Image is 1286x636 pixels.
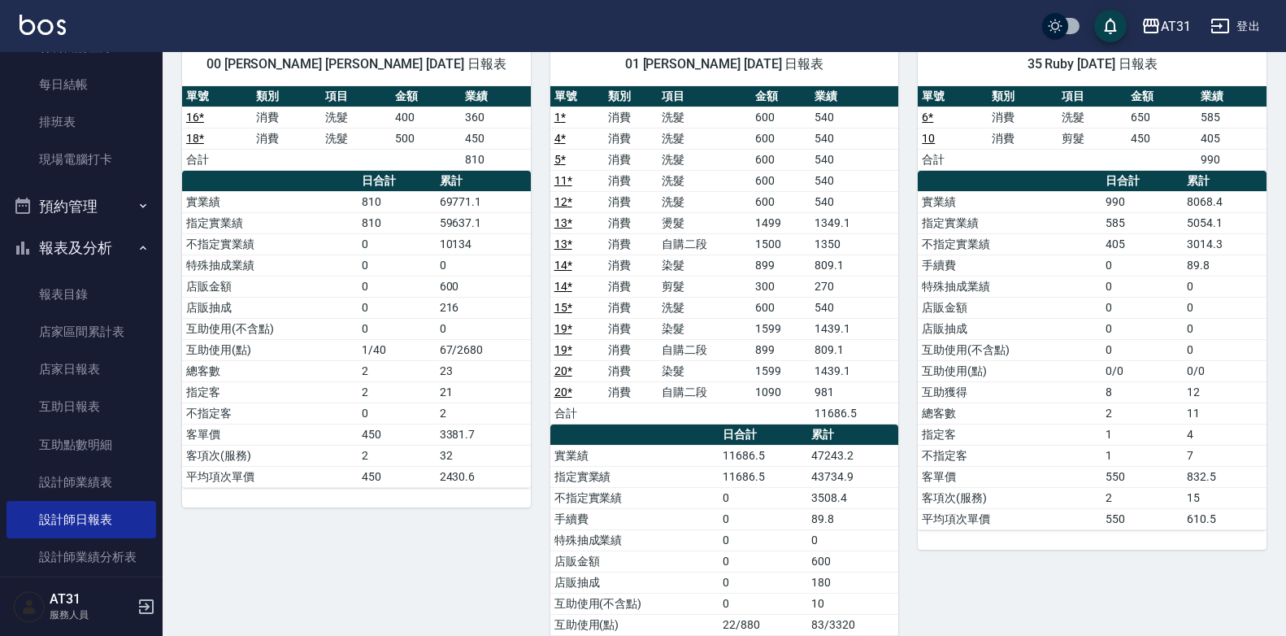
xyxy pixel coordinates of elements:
td: 1350 [810,233,898,255]
a: 互助點數明細 [7,426,156,464]
td: 指定實業績 [182,212,358,233]
td: 2 [1101,403,1183,424]
td: 洗髮 [1058,107,1127,128]
th: 累計 [436,171,531,192]
td: 8068.4 [1183,191,1266,212]
td: 540 [810,170,898,191]
td: 指定實業績 [550,466,719,487]
td: 0 [719,487,807,508]
th: 類別 [252,86,322,107]
td: 1599 [751,360,810,381]
td: 450 [1127,128,1197,149]
td: 0 [807,529,898,551]
td: 消費 [988,107,1058,128]
td: 店販金額 [918,297,1101,318]
td: 1 [1101,445,1183,466]
td: 450 [461,128,531,149]
td: 11686.5 [719,445,807,466]
a: 報表目錄 [7,276,156,313]
td: 合計 [918,149,988,170]
td: 總客數 [918,403,1101,424]
td: 0 [1101,255,1183,276]
td: 剪髮 [1058,128,1127,149]
td: 自購二段 [658,233,751,255]
th: 項目 [1058,86,1127,107]
td: 1599 [751,318,810,339]
td: 89.8 [807,508,898,529]
button: 登出 [1204,11,1266,41]
td: 0 [1101,276,1183,297]
td: 0 [1183,297,1266,318]
td: 83/3320 [807,614,898,635]
td: 600 [751,297,810,318]
td: 180 [807,572,898,593]
td: 消費 [604,212,658,233]
td: 610.5 [1183,508,1266,529]
a: 設計師抽成報表 [7,577,156,614]
table: a dense table [550,86,899,425]
h5: AT31 [50,591,133,608]
td: 特殊抽成業績 [550,529,719,551]
th: 業績 [1197,86,1266,107]
td: 染髮 [658,255,751,276]
td: 600 [751,128,810,149]
td: 洗髮 [321,128,391,149]
td: 洗髮 [658,128,751,149]
td: 10134 [436,233,531,255]
td: 自購二段 [658,339,751,360]
td: 4 [1183,424,1266,445]
td: 89.8 [1183,255,1266,276]
th: 類別 [604,86,658,107]
td: 互助獲得 [918,381,1101,403]
td: 消費 [604,255,658,276]
td: 7 [1183,445,1266,466]
table: a dense table [182,86,531,171]
p: 服務人員 [50,608,133,622]
td: 0 [1183,276,1266,297]
td: 47243.2 [807,445,898,466]
td: 1/40 [358,339,435,360]
td: 不指定實業績 [550,487,719,508]
td: 消費 [604,297,658,318]
td: 8 [1101,381,1183,403]
a: 每日結帳 [7,66,156,103]
td: 0 [719,529,807,551]
td: 2 [436,403,531,424]
td: 互助使用(不含點) [918,339,1101,360]
td: 23 [436,360,531,381]
td: 400 [391,107,461,128]
td: 合計 [550,403,604,424]
a: 互助日報表 [7,388,156,425]
td: 店販金額 [550,551,719,572]
td: 消費 [604,149,658,170]
td: 1349.1 [810,212,898,233]
td: 消費 [604,170,658,191]
td: 550 [1101,466,1183,487]
td: 0 [358,276,435,297]
td: 洗髮 [658,107,751,128]
div: AT31 [1161,16,1191,37]
td: 實業績 [550,445,719,466]
td: 585 [1197,107,1266,128]
th: 金額 [391,86,461,107]
span: 00 [PERSON_NAME] [PERSON_NAME] [DATE] 日報表 [202,56,511,72]
td: 540 [810,128,898,149]
td: 0 [1101,318,1183,339]
td: 0 [719,593,807,614]
td: 43734.9 [807,466,898,487]
td: 3508.4 [807,487,898,508]
th: 單號 [550,86,604,107]
td: 300 [751,276,810,297]
td: 550 [1101,508,1183,529]
td: 不指定客 [918,445,1101,466]
td: 600 [807,551,898,572]
td: 810 [358,212,435,233]
td: 互助使用(點) [182,339,358,360]
td: 染髮 [658,360,751,381]
td: 洗髮 [658,149,751,170]
td: 32 [436,445,531,466]
td: 消費 [604,381,658,403]
td: 0 [1101,339,1183,360]
img: Person [13,590,46,623]
td: 客項次(服務) [182,445,358,466]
